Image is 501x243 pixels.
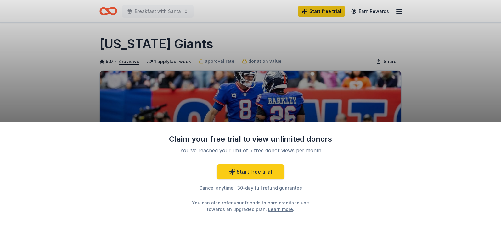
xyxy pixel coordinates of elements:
div: Cancel anytime · 30-day full refund guarantee [169,184,332,192]
a: Learn more [268,206,293,213]
div: You've reached your limit of 5 free donor views per month [176,147,325,154]
a: Start free trial [217,164,284,179]
div: Claim your free trial to view unlimited donors [169,134,332,144]
div: You can also refer your friends to earn credits to use towards an upgraded plan. . [186,199,315,213]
